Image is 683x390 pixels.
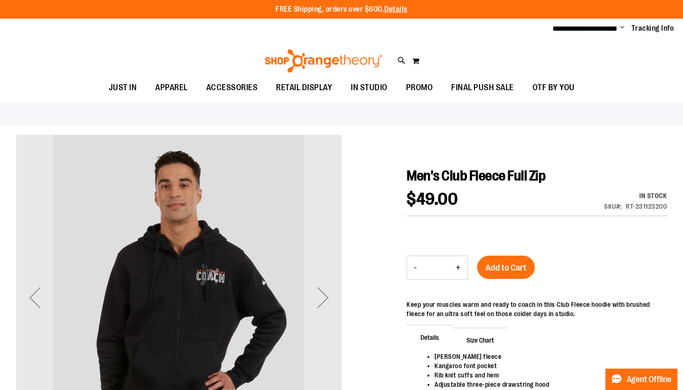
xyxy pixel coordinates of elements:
[146,77,197,99] a: APPAREL
[155,77,188,98] span: APPAREL
[434,370,657,380] li: Rib knit cuffs and hem
[99,77,146,99] a: JUST IN
[442,77,523,99] a: FINAL PUSH SALE
[109,77,137,98] span: JUST IN
[620,24,624,33] button: Account menu
[197,77,267,99] a: ACCESSORIES
[631,23,674,33] a: Tracking Info
[407,190,458,209] span: $49.00
[486,263,526,273] span: Add to Cart
[407,168,545,184] span: Men's Club Fleece Full Zip
[532,77,575,98] span: OTF BY YOU
[263,49,384,73] img: Shop Orangetheory
[523,77,584,99] a: OTF BY YOU
[451,77,514,98] span: FINAL PUSH SALE
[407,325,453,349] span: Details
[276,4,407,15] p: FREE Shipping, orders over $600.
[384,5,407,13] a: Details
[626,202,667,211] div: RT-231123200
[397,77,442,99] a: PROMO
[477,256,535,279] button: Add to Cart
[424,257,449,279] input: Product quantity
[449,256,467,279] button: Increase product quantity
[341,77,397,98] a: IN STUDIO
[434,380,657,389] li: Adjustable three-piece drawstring hood
[604,191,667,200] div: Availability
[605,369,677,390] button: Agent Offline
[406,77,433,98] span: PROMO
[206,77,258,98] span: ACCESSORIES
[453,328,508,352] span: Size Chart
[276,77,332,98] span: RETAIL DISPLAY
[604,203,622,210] strong: SKU
[407,300,667,318] div: Keep your muscles warm and ready to coach in this Club Fleece hoodie with brushed fleece for an u...
[627,375,671,384] span: Agent Offline
[351,77,387,98] span: IN STUDIO
[434,361,657,370] li: Kangaroo font pocket
[604,191,667,200] div: In stock
[407,256,424,279] button: Decrease product quantity
[434,352,657,361] li: [PERSON_NAME] fleece
[267,77,341,99] a: RETAIL DISPLAY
